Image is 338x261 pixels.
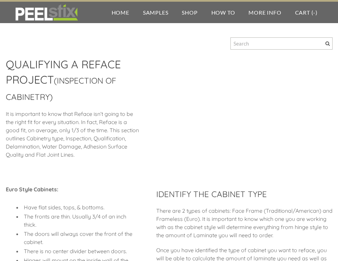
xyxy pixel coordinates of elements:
[22,212,139,229] li: The fronts are thin. Usually 3/4 of an inch thick.
[105,2,136,23] a: Home
[22,247,139,255] li: There is no center divider between doors.
[6,75,116,102] font: (INSPECTION OF CABINETRY)
[6,57,121,86] font: QUALIFYING A REFACE PROJECT
[14,4,79,21] img: REFACE SUPPLIES
[325,41,330,46] span: Search
[22,230,139,246] li: The doors will always cover the front of the cabinet.
[156,207,333,246] div: There are 2 types of cabinets: Face Frame (Traditional/American) and Frameless (Euro). It is impo...
[136,2,175,23] a: Samples
[288,2,324,23] a: Cart (-)
[175,2,204,23] a: Shop
[205,2,242,23] a: How To
[6,186,58,193] strong: Euro Style Cabinets:
[156,189,267,199] font: IDENTIFY THE CABINET TYPE​
[230,37,333,50] input: Search
[242,2,288,23] a: More Info
[313,9,316,16] span: -
[22,203,139,211] li: Have flat sides, tops, & bottoms.
[6,110,139,166] div: ​It is important to know that Reface isn’t going to be the right fit for every situation. In fact...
